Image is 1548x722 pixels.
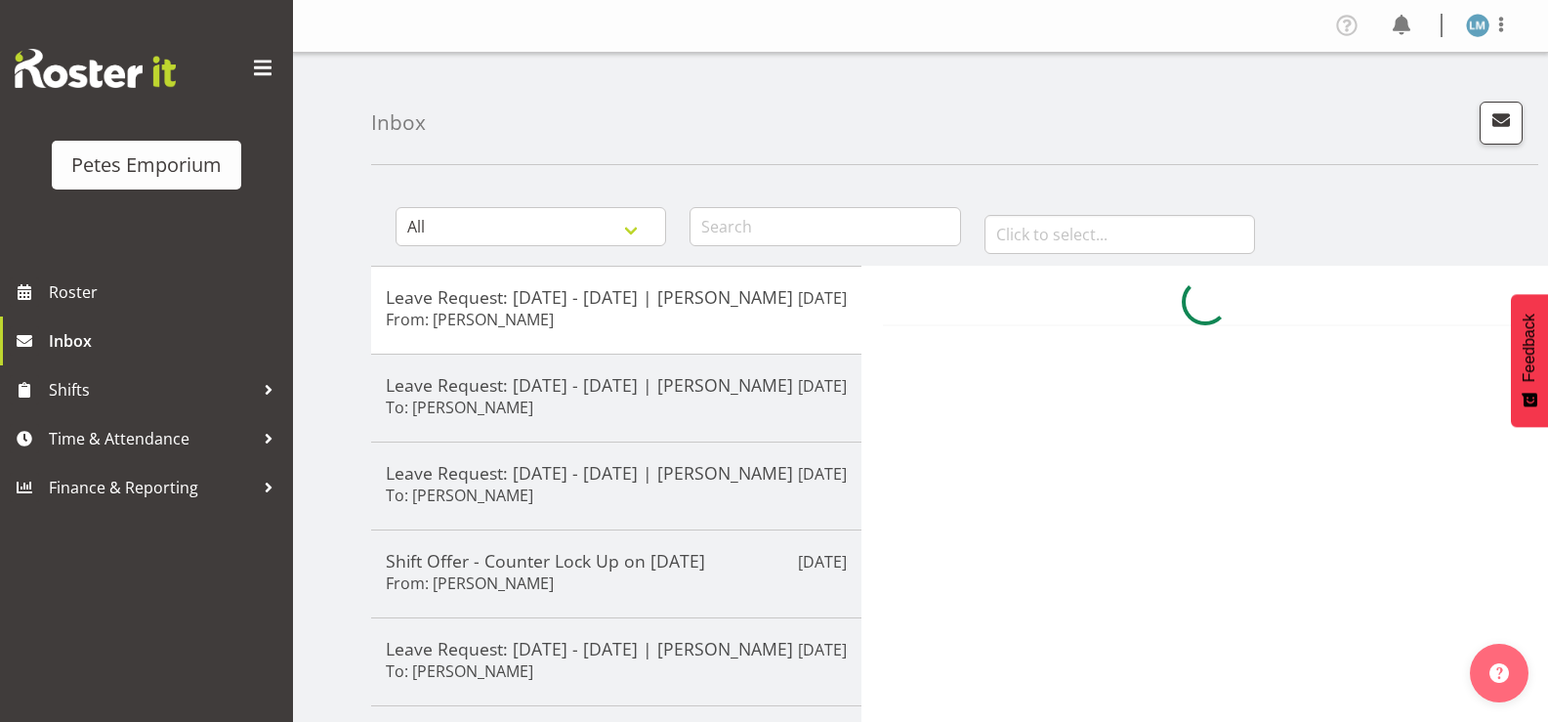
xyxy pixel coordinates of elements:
[49,277,283,307] span: Roster
[798,374,847,398] p: [DATE]
[386,462,847,484] h5: Leave Request: [DATE] - [DATE] | [PERSON_NAME]
[371,111,426,134] h4: Inbox
[798,462,847,486] p: [DATE]
[71,150,222,180] div: Petes Emporium
[984,215,1255,254] input: Click to select...
[386,310,554,329] h6: From: [PERSON_NAME]
[798,286,847,310] p: [DATE]
[49,473,254,502] span: Finance & Reporting
[690,207,960,246] input: Search
[1521,314,1538,382] span: Feedback
[15,49,176,88] img: Rosterit website logo
[49,326,283,356] span: Inbox
[798,638,847,661] p: [DATE]
[386,374,847,396] h5: Leave Request: [DATE] - [DATE] | [PERSON_NAME]
[1511,294,1548,427] button: Feedback - Show survey
[386,286,847,308] h5: Leave Request: [DATE] - [DATE] | [PERSON_NAME]
[49,375,254,404] span: Shifts
[386,573,554,593] h6: From: [PERSON_NAME]
[1466,14,1489,37] img: lianne-morete5410.jpg
[798,550,847,573] p: [DATE]
[1489,663,1509,683] img: help-xxl-2.png
[49,424,254,453] span: Time & Attendance
[386,486,533,505] h6: To: [PERSON_NAME]
[386,638,847,659] h5: Leave Request: [DATE] - [DATE] | [PERSON_NAME]
[386,550,847,572] h5: Shift Offer - Counter Lock Up on [DATE]
[386,661,533,681] h6: To: [PERSON_NAME]
[386,398,533,417] h6: To: [PERSON_NAME]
